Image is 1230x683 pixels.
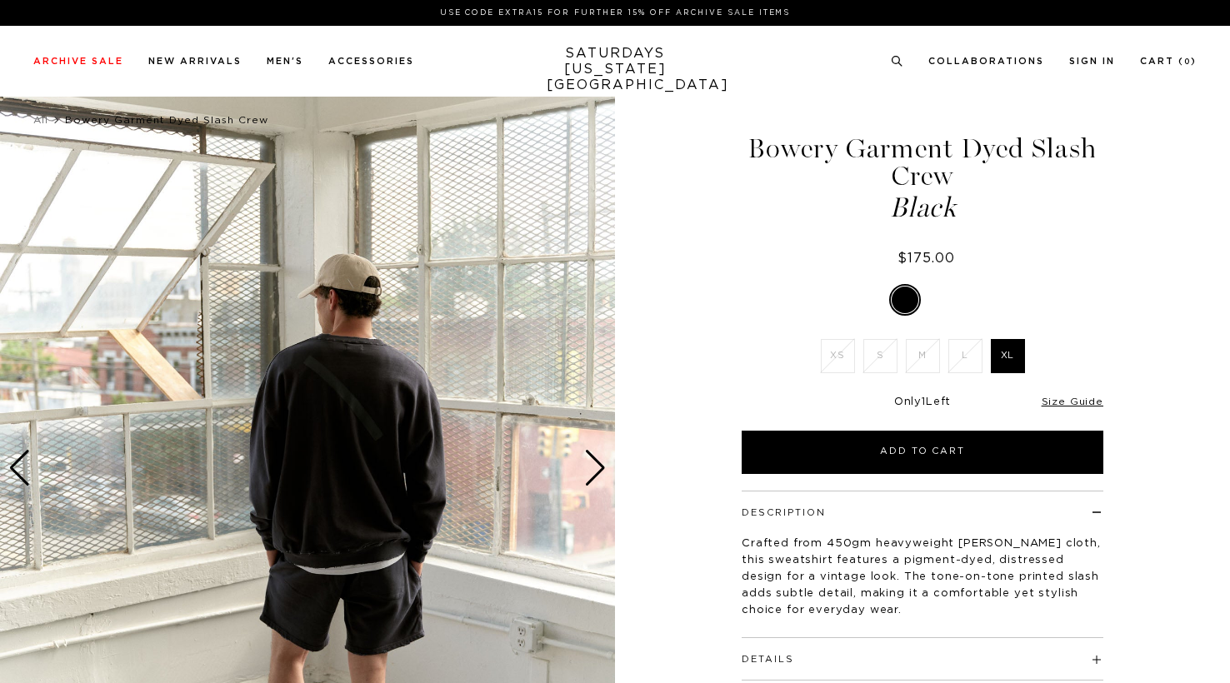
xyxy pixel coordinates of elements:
div: Previous slide [8,450,31,486]
button: Details [742,655,794,664]
div: Next slide [584,450,607,486]
h1: Bowery Garment Dyed Slash Crew [739,135,1106,222]
a: Cart (0) [1140,57,1197,66]
button: Description [742,508,826,517]
a: All [33,115,48,125]
div: Only Left [742,396,1103,410]
span: Black [739,194,1106,222]
button: Add to Cart [742,431,1103,474]
a: Men's [267,57,303,66]
span: Bowery Garment Dyed Slash Crew [65,115,268,125]
a: Archive Sale [33,57,123,66]
small: 0 [1184,58,1191,66]
span: $175.00 [897,252,955,265]
p: Use Code EXTRA15 for Further 15% Off Archive Sale Items [40,7,1190,19]
a: Accessories [328,57,414,66]
span: 1 [922,396,926,407]
a: Sign In [1069,57,1115,66]
a: SATURDAYS[US_STATE][GEOGRAPHIC_DATA] [547,46,684,93]
a: Size Guide [1042,396,1103,406]
p: Crafted from 450gm heavyweight [PERSON_NAME] cloth, this sweatshirt features a pigment-dyed, dist... [742,536,1103,619]
label: XL [991,339,1025,373]
a: New Arrivals [148,57,242,66]
a: Collaborations [928,57,1044,66]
